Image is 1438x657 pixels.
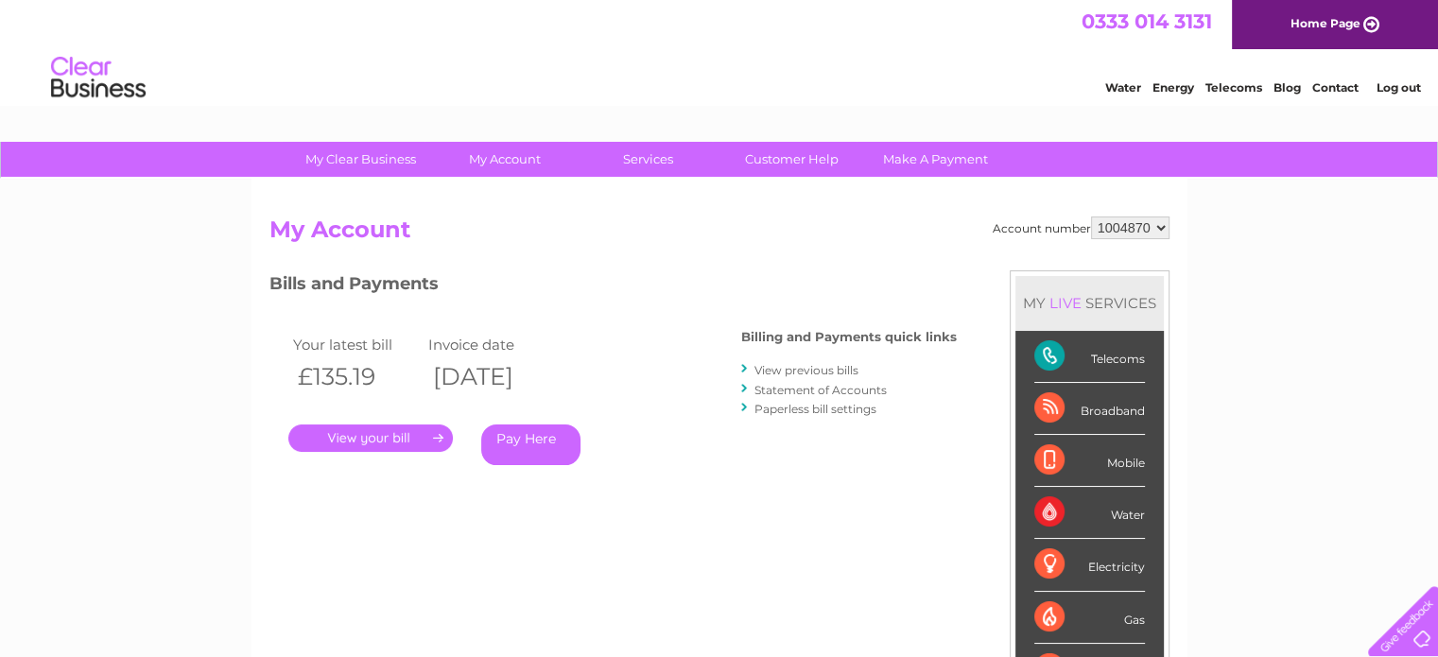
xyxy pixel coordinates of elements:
div: Gas [1034,592,1145,644]
a: Services [570,142,726,177]
a: . [288,424,453,452]
a: Make A Payment [858,142,1014,177]
td: Invoice date [424,332,560,357]
div: Account number [993,216,1169,239]
h4: Billing and Payments quick links [741,330,957,344]
a: Energy [1152,80,1194,95]
a: My Clear Business [283,142,439,177]
div: Water [1034,487,1145,539]
div: Mobile [1034,435,1145,487]
img: logo.png [50,49,147,107]
a: Customer Help [714,142,870,177]
div: Broadband [1034,383,1145,435]
a: Paperless bill settings [754,402,876,416]
a: My Account [426,142,582,177]
a: Contact [1312,80,1359,95]
a: Pay Here [481,424,580,465]
div: Telecoms [1034,331,1145,383]
a: Blog [1273,80,1301,95]
h2: My Account [269,216,1169,252]
div: Clear Business is a trading name of Verastar Limited (registered in [GEOGRAPHIC_DATA] No. 3667643... [273,10,1167,92]
a: 0333 014 3131 [1082,9,1212,33]
div: MY SERVICES [1015,276,1164,330]
th: £135.19 [288,357,424,396]
div: LIVE [1046,294,1085,312]
td: Your latest bill [288,332,424,357]
a: Telecoms [1205,80,1262,95]
div: Electricity [1034,539,1145,591]
a: Water [1105,80,1141,95]
th: [DATE] [424,357,560,396]
a: Log out [1376,80,1420,95]
a: View previous bills [754,363,858,377]
a: Statement of Accounts [754,383,887,397]
h3: Bills and Payments [269,270,957,303]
